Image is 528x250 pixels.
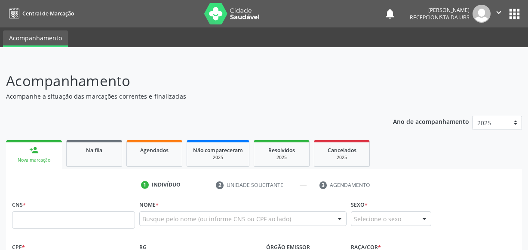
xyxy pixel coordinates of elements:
div: 2025 [260,154,303,161]
div: 2025 [193,154,243,161]
span: Selecione o sexo [354,214,401,223]
p: Ano de acompanhamento [393,116,469,127]
label: CNS [12,198,26,211]
span: Recepcionista da UBS [410,14,470,21]
div: 1 [141,181,149,189]
label: Nome [139,198,159,211]
p: Acompanhe a situação das marcações correntes e finalizadas [6,92,367,101]
label: Sexo [351,198,368,211]
span: Na fila [86,147,102,154]
img: img [473,5,491,23]
span: Central de Marcação [22,10,74,17]
div: 2025 [320,154,363,161]
span: Cancelados [328,147,356,154]
button:  [491,5,507,23]
i:  [494,8,503,17]
div: [PERSON_NAME] [410,6,470,14]
div: Indivíduo [152,181,181,189]
div: person_add [29,145,39,155]
a: Central de Marcação [6,6,74,21]
span: Agendados [140,147,169,154]
button: apps [507,6,522,21]
span: Não compareceram [193,147,243,154]
button: notifications [384,8,396,20]
div: Nova marcação [12,157,56,163]
span: Busque pelo nome (ou informe CNS ou CPF ao lado) [142,214,291,223]
span: Resolvidos [268,147,295,154]
a: Acompanhamento [3,30,68,47]
p: Acompanhamento [6,70,367,92]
